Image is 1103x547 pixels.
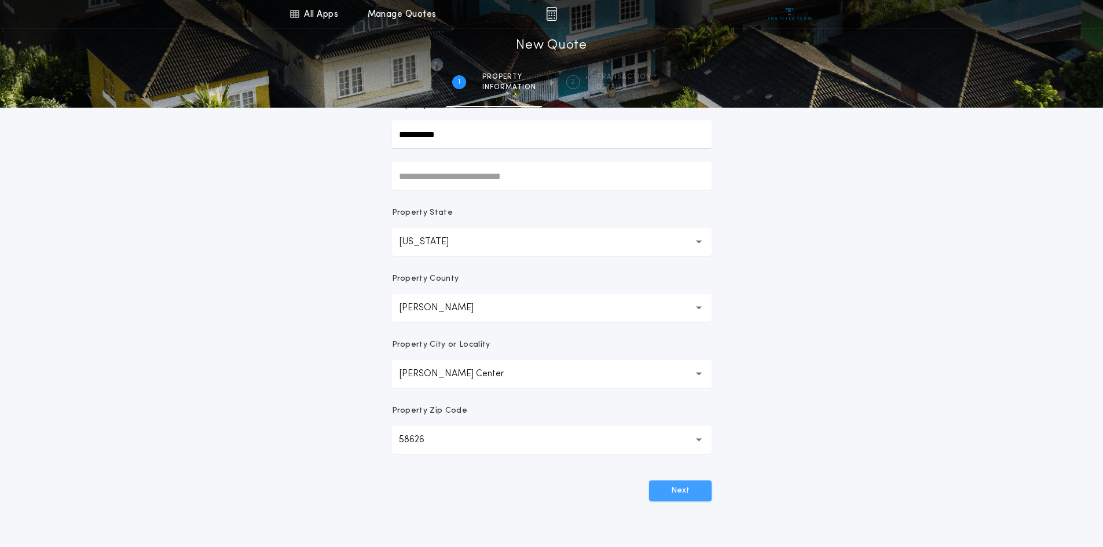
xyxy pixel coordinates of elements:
h2: 1 [458,78,460,87]
button: 58626 [392,426,712,454]
p: [PERSON_NAME] Center [399,367,523,381]
p: Property City or Locality [392,339,490,351]
h2: 2 [571,78,575,87]
p: 58626 [399,433,443,447]
h1: New Quote [516,36,587,55]
span: details [596,83,651,92]
span: Transaction [596,72,651,82]
span: Property [482,72,536,82]
img: vs-icon [768,8,811,20]
button: [PERSON_NAME] Center [392,360,712,388]
p: Property State [392,207,453,219]
button: Next [649,480,712,501]
p: Property County [392,273,459,285]
p: [US_STATE] [399,235,467,249]
img: img [546,7,557,21]
p: [PERSON_NAME] [399,301,492,315]
span: information [482,83,536,92]
p: Property Zip Code [392,405,467,417]
button: [PERSON_NAME] [392,294,712,322]
button: [US_STATE] [392,228,712,256]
